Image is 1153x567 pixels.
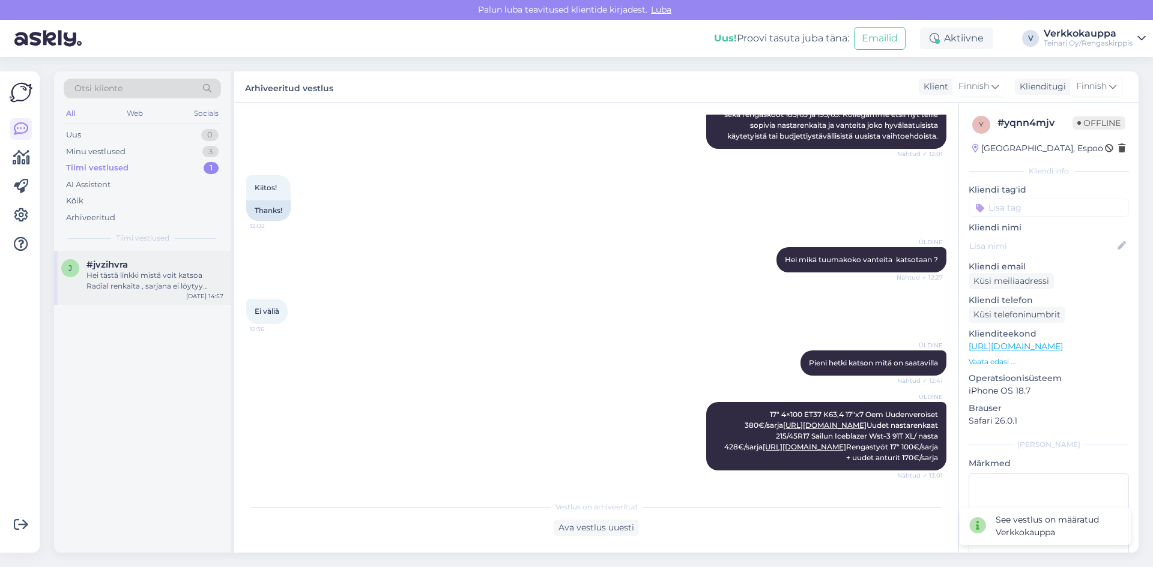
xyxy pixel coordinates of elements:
span: Otsi kliente [74,82,123,95]
input: Lisa tag [969,199,1129,217]
a: [URL][DOMAIN_NAME] [969,341,1063,352]
span: ÜLDINE [898,341,943,350]
img: Askly Logo [10,81,32,104]
span: Ei väliä [255,307,279,316]
span: ÜLDINE [898,392,943,401]
a: VerkkokauppaTeinari Oy/Rengaskirppis [1044,29,1146,48]
p: iPhone OS 18.7 [969,385,1129,397]
span: Hei mikä tuumakoko vanteita katsotaan ? [785,255,938,264]
span: Pieni hetki katson mitä on saatavilla [809,358,938,367]
div: Teinari Oy/Rengaskirppis [1044,38,1133,48]
div: Ava vestlus uuesti [554,520,639,536]
a: [URL][DOMAIN_NAME] [783,421,867,430]
label: Arhiveeritud vestlus [245,79,333,95]
div: Verkkokauppa [1044,29,1133,38]
span: Kiitos! [255,183,277,192]
a: [URL][DOMAIN_NAME] [763,442,846,451]
div: See vestlus on määratud Verkkokauppa [996,514,1121,539]
div: Thanks! [246,200,291,221]
span: ÜLDINE [898,238,943,247]
p: Kliendi telefon [969,294,1129,307]
span: 17″ 4×100 ET37 K63,4 17″x7 Oem Uudenveroiset 380€/sarja Uudet nastarenkaat 215/45R17 Sailun Icebl... [724,410,942,462]
p: Kliendi tag'id [969,184,1129,196]
div: [GEOGRAPHIC_DATA], Espoo [972,142,1103,155]
div: AI Assistent [66,179,110,191]
span: Luba [647,4,675,15]
p: Brauser [969,402,1129,415]
p: Operatsioonisüsteem [969,372,1129,385]
span: y [979,120,984,129]
span: Finnish [958,80,989,93]
span: Finnish [1076,80,1107,93]
p: Safari 26.0.1 [969,415,1129,427]
b: Uus! [714,32,737,44]
div: # yqnn4mjv [997,116,1073,130]
div: Minu vestlused [66,146,126,158]
span: 12:36 [250,325,295,334]
div: [DATE] 14:57 [186,292,223,301]
div: [PERSON_NAME] [969,439,1129,450]
span: #jvzihvra [86,259,128,270]
span: Nähtud ✓ 12:41 [897,376,943,385]
div: 0 [201,129,219,141]
p: Märkmed [969,457,1129,470]
span: Tiimi vestlused [116,233,169,244]
div: Klienditugi [1015,80,1066,93]
span: Vestlus on arhiveeritud [555,502,638,512]
p: Kliendi email [969,260,1129,273]
span: Offline [1073,116,1125,130]
div: Klient [919,80,948,93]
span: Nähtud ✓ 12:27 [897,273,943,282]
div: Socials [192,106,221,121]
div: Uus [66,129,81,141]
div: Aktiivne [920,28,993,49]
span: 12:02 [250,221,295,230]
div: Hei tästä linkki mistä voit katsoa Radial renkaita , sarjana ei löytyy mutta 2 kpl settejä on saa... [86,270,223,292]
div: Proovi tasuta juba täna: [714,31,849,46]
p: Vaata edasi ... [969,356,1129,367]
div: Kliendi info [969,166,1129,176]
span: j [68,263,72,272]
div: All [64,106,77,121]
div: Küsi meiliaadressi [969,273,1054,289]
div: Web [124,106,145,121]
div: 3 [202,146,219,158]
div: Tiimi vestlused [66,162,129,174]
div: 1 [204,162,219,174]
span: Nähtud ✓ 13:01 [897,471,943,480]
div: Arhiveeritud [66,212,115,224]
p: Klienditeekond [969,328,1129,340]
button: Emailid [854,27,906,50]
p: Kliendi nimi [969,221,1129,234]
div: Küsi telefoninumbrit [969,307,1065,323]
div: Kõik [66,195,83,207]
div: V [1022,30,1039,47]
span: Nähtud ✓ 12:01 [897,149,943,158]
input: Lisa nimi [969,239,1115,253]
